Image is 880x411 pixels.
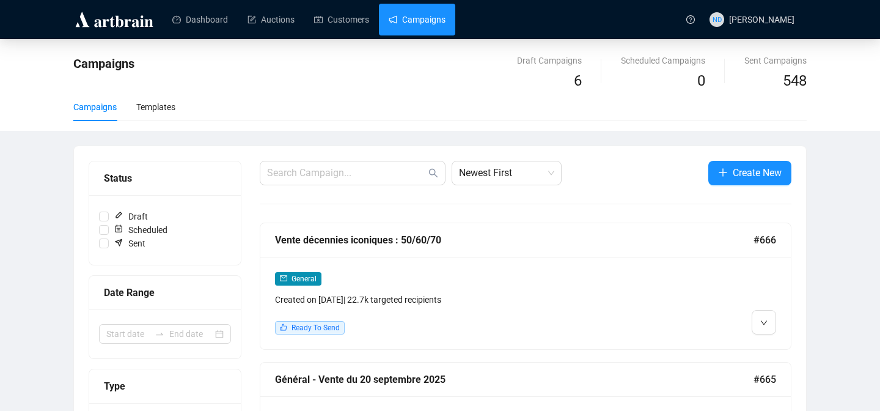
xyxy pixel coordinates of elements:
[275,232,754,248] div: Vente décennies iconiques : 50/60/70
[686,15,695,24] span: question-circle
[428,168,438,178] span: search
[280,324,287,331] span: like
[109,223,172,237] span: Scheduled
[314,4,369,35] a: Customers
[783,72,807,89] span: 548
[291,324,340,332] span: Ready To Send
[621,54,705,67] div: Scheduled Campaigns
[744,54,807,67] div: Sent Campaigns
[389,4,446,35] a: Campaigns
[574,72,582,89] span: 6
[73,10,155,29] img: logo
[267,166,426,180] input: Search Campaign...
[169,327,213,341] input: End date
[109,210,153,223] span: Draft
[517,54,582,67] div: Draft Campaigns
[136,100,175,114] div: Templates
[104,171,226,186] div: Status
[729,15,794,24] span: [PERSON_NAME]
[733,165,782,180] span: Create New
[760,319,768,327] span: down
[459,161,554,185] span: Newest First
[275,372,754,387] div: Général - Vente du 20 septembre 2025
[280,275,287,282] span: mail
[73,100,117,114] div: Campaigns
[291,275,317,283] span: General
[106,327,150,341] input: Start date
[754,232,776,248] span: #666
[718,168,728,177] span: plus
[73,56,134,71] span: Campaigns
[275,293,649,306] div: Created on [DATE] | 22.7k targeted recipients
[708,161,791,185] button: Create New
[697,72,705,89] span: 0
[104,379,226,394] div: Type
[109,237,150,250] span: Sent
[754,372,776,387] span: #665
[248,4,295,35] a: Auctions
[155,329,164,339] span: swap-right
[104,285,226,300] div: Date Range
[712,14,721,25] span: ND
[155,329,164,339] span: to
[172,4,228,35] a: Dashboard
[260,223,791,350] a: Vente décennies iconiques : 50/60/70#666mailGeneralCreated on [DATE]| 22.7k targeted recipientsli...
